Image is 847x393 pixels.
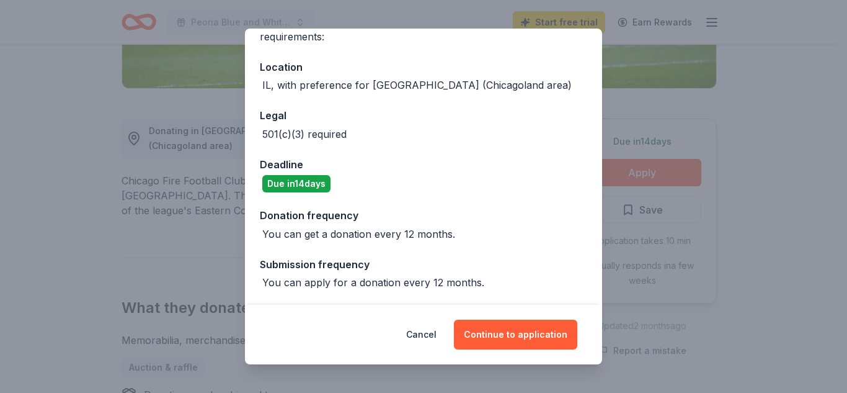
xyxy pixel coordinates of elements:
[454,320,577,350] button: Continue to application
[260,207,587,224] div: Donation frequency
[262,275,484,290] div: You can apply for a donation every 12 months.
[260,107,587,124] div: Legal
[260,59,587,75] div: Location
[260,14,587,44] div: Before applying, please make sure you fulfill the following requirements:
[262,127,347,142] div: 501(c)(3) required
[262,78,572,93] div: IL, with preference for [GEOGRAPHIC_DATA] (Chicagoland area)
[262,175,330,192] div: Due in 14 days
[406,320,437,350] button: Cancel
[260,256,587,273] div: Submission frequency
[260,156,587,173] div: Deadline
[262,227,455,242] div: You can get a donation every 12 months.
